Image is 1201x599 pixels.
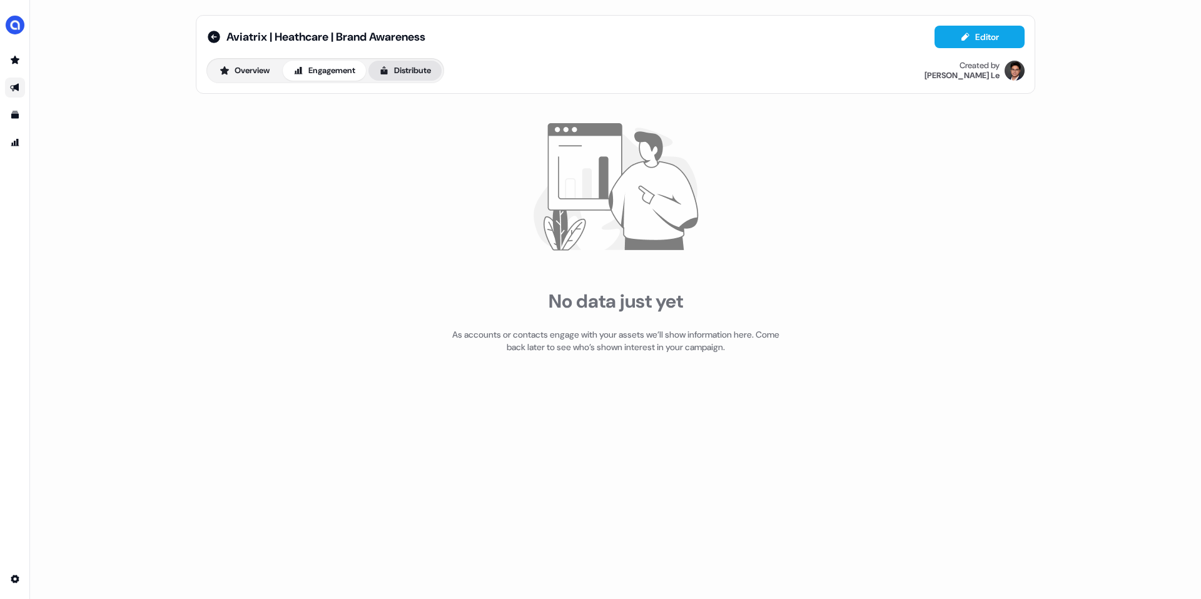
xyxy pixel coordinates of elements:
a: Go to outbound experience [5,78,25,98]
div: As accounts or contacts engage with your assets we’ll show information here. Come back later to s... [450,328,781,353]
a: Go to templates [5,105,25,125]
button: Engagement [283,61,366,81]
div: No data just yet [549,289,683,313]
div: [PERSON_NAME] Le [925,71,1000,81]
a: Editor [935,32,1025,45]
button: Distribute [368,61,442,81]
a: Go to attribution [5,133,25,153]
button: Overview [209,61,280,81]
img: Hugh [1005,61,1025,81]
div: Created by [960,61,1000,71]
span: Aviatrix | Heathcare | Brand Awareness [226,29,425,44]
button: Editor [935,26,1025,48]
a: Go to prospects [5,50,25,70]
a: Go to integrations [5,569,25,589]
img: illustration showing a graph with no data [528,99,704,274]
